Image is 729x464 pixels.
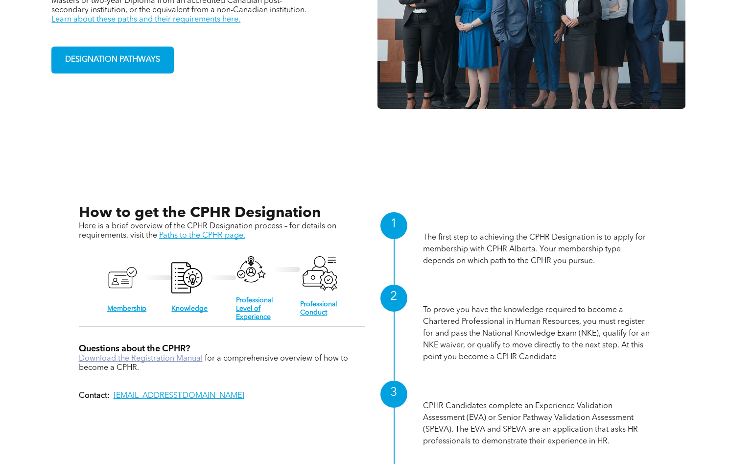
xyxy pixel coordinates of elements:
a: Paths to the CPHR page. [159,232,245,240]
a: DESIGNATION PATHWAYS [51,47,174,73]
strong: Contact: [79,392,110,400]
a: Membership [107,305,146,312]
p: The first step to achieving the CPHR Designation is to apply for membership with CPHR Alberta. Yo... [423,232,651,267]
a: Professional Level of Experience [236,297,273,320]
a: Learn about these paths and their requirements here. [51,16,240,24]
span: Here is a brief overview of the CPHR Designation process – for details on requirements, visit the [79,222,336,240]
span: Questions about the CPHR? [79,344,190,353]
span: How to get the CPHR Designation [79,206,321,220]
h1: Knowledge [423,289,651,304]
a: Professional Conduct [300,301,337,316]
div: 3 [380,381,407,408]
h1: Membership [423,217,651,232]
div: 1 [380,212,407,239]
div: 2 [380,285,407,312]
span: for a comprehensive overview of how to become a CPHR. [79,355,348,372]
p: To prove you have the knowledge required to become a Chartered Professional in Human Resources, y... [423,304,651,363]
a: Knowledge [171,305,208,312]
span: DESIGNATION PATHWAYS [62,50,164,70]
p: CPHR Candidates complete an Experience Validation Assessment (EVA) or Senior Pathway Validation A... [423,400,651,447]
a: [EMAIL_ADDRESS][DOMAIN_NAME] [114,392,244,400]
h1: Professional Level of Experience [423,385,651,400]
a: Download the Registration Manual [79,355,203,363]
